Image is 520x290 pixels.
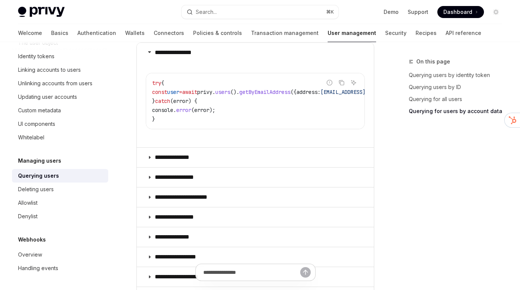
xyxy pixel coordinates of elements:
div: Search... [196,8,217,17]
span: { [161,80,164,86]
a: Transaction management [251,24,319,42]
div: Linking accounts to users [18,65,81,74]
img: light logo [18,7,65,17]
button: Ask AI [349,78,358,88]
span: ) { [188,98,197,104]
div: Deleting users [18,185,54,194]
button: Copy the contents from the code block [337,78,346,88]
span: privy [197,89,212,95]
span: ); [209,107,215,113]
div: Denylist [18,212,38,221]
a: Updating user accounts [12,90,108,104]
div: Identity tokens [18,52,54,61]
a: Demo [384,8,399,16]
a: Connectors [154,24,184,42]
span: (). [230,89,239,95]
span: [EMAIL_ADDRESS][DOMAIN_NAME]' [320,89,408,95]
a: Basics [51,24,68,42]
a: Deleting users [12,183,108,196]
span: error [194,107,209,113]
button: Open search [181,5,339,19]
span: try [152,80,161,86]
span: Dashboard [443,8,472,16]
a: Querying users by identity token [409,69,508,81]
a: Querying users [12,169,108,183]
span: const [152,89,167,95]
span: address: [296,89,320,95]
div: Querying users [18,171,59,180]
span: . [212,89,215,95]
div: Updating user accounts [18,92,77,101]
span: On this page [416,57,450,66]
span: ({ [290,89,296,95]
span: await [182,89,197,95]
button: Report incorrect code [325,78,334,88]
span: } [152,116,155,122]
span: getByEmailAddress [239,89,290,95]
span: . [173,107,176,113]
div: Whitelabel [18,133,44,142]
a: Querying users by ID [409,81,508,93]
span: ( [170,98,173,104]
span: = [179,89,182,95]
a: Allowlist [12,196,108,210]
a: Linking accounts to users [12,63,108,77]
a: Recipes [416,24,437,42]
button: Send message [300,267,311,278]
a: Unlinking accounts from users [12,77,108,90]
div: Allowlist [18,198,38,207]
div: Handling events [18,264,58,273]
a: UI components [12,117,108,131]
a: Whitelabel [12,131,108,144]
a: User management [328,24,376,42]
div: Overview [18,250,42,259]
input: Ask a question... [203,264,300,281]
span: ( [191,107,194,113]
span: catch [155,98,170,104]
a: Wallets [125,24,145,42]
button: Toggle dark mode [490,6,502,18]
div: Unlinking accounts from users [18,79,92,88]
a: API reference [446,24,481,42]
a: Identity tokens [12,50,108,63]
div: UI components [18,119,55,128]
a: Querying for all users [409,93,508,105]
a: Policies & controls [193,24,242,42]
span: console [152,107,173,113]
a: Welcome [18,24,42,42]
span: } [152,98,155,104]
a: Authentication [77,24,116,42]
a: Querying for users by account data [409,105,508,117]
h5: Webhooks [18,235,46,244]
span: error [173,98,188,104]
a: Support [408,8,428,16]
span: ⌘ K [326,9,334,15]
a: Custom metadata [12,104,108,117]
span: users [215,89,230,95]
h5: Managing users [18,156,61,165]
a: Handling events [12,261,108,275]
a: Security [385,24,407,42]
a: Denylist [12,210,108,223]
a: Dashboard [437,6,484,18]
span: user [167,89,179,95]
a: Overview [12,248,108,261]
div: Custom metadata [18,106,61,115]
span: error [176,107,191,113]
